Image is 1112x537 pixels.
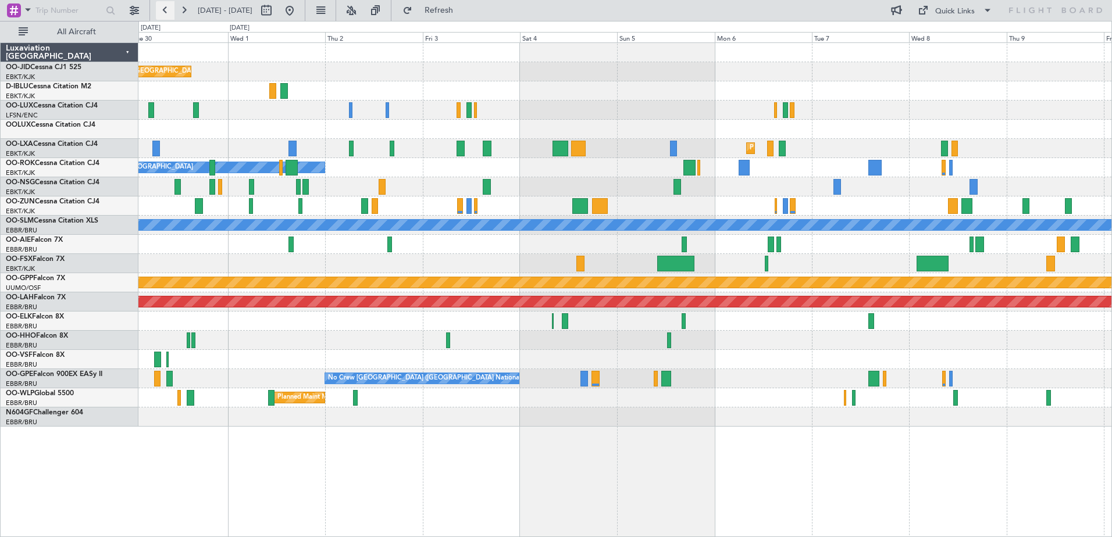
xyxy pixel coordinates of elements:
[423,32,520,42] div: Fri 3
[6,226,37,235] a: EBBR/BRU
[325,32,422,42] div: Thu 2
[6,149,35,158] a: EBKT/KJK
[6,217,98,224] a: OO-SLMCessna Citation XLS
[520,32,617,42] div: Sat 4
[6,217,34,224] span: OO-SLM
[1007,32,1104,42] div: Thu 9
[6,371,102,378] a: OO-GPEFalcon 900EX EASy II
[397,1,467,20] button: Refresh
[6,179,35,186] span: OO-NSG
[6,102,33,109] span: OO-LUX
[228,32,325,42] div: Wed 1
[6,111,38,120] a: LFSN/ENC
[6,141,33,148] span: OO-LXA
[6,64,81,71] a: OO-JIDCessna CJ1 525
[6,256,33,263] span: OO-FSX
[6,294,34,301] span: OO-LAH
[30,28,123,36] span: All Aircraft
[6,284,41,292] a: UUMO/OSF
[141,23,161,33] div: [DATE]
[6,160,35,167] span: OO-ROK
[6,294,66,301] a: OO-LAHFalcon 7X
[6,245,37,254] a: EBBR/BRU
[6,237,31,244] span: OO-AIE
[6,121,95,128] a: OOLUXCessna Citation CJ4
[6,303,37,312] a: EBBR/BRU
[6,313,32,320] span: OO-ELK
[6,275,33,282] span: OO-GPP
[6,169,35,177] a: EBKT/KJK
[198,5,252,16] span: [DATE] - [DATE]
[6,264,35,273] a: EBKT/KJK
[230,23,250,33] div: [DATE]
[6,380,37,388] a: EBBR/BRU
[6,198,35,205] span: OO-ZUN
[6,275,65,282] a: OO-GPPFalcon 7X
[909,32,1006,42] div: Wed 8
[6,409,83,416] a: N604GFChallenger 604
[6,409,33,416] span: N604GF
[6,237,63,244] a: OO-AIEFalcon 7X
[6,390,34,397] span: OO-WLP
[6,332,68,339] a: OO-HHOFalcon 8X
[6,198,99,205] a: OO-ZUNCessna Citation CJ4
[6,256,65,263] a: OO-FSXFalcon 7X
[750,139,885,157] div: Planned Maint Kortrijk-[GEOGRAPHIC_DATA]
[6,83,28,90] span: D-IBLU
[6,313,64,320] a: OO-ELKFalcon 8X
[6,399,37,407] a: EBBR/BRU
[6,64,30,71] span: OO-JID
[6,92,35,101] a: EBKT/KJK
[328,370,523,387] div: No Crew [GEOGRAPHIC_DATA] ([GEOGRAPHIC_DATA] National)
[35,2,102,19] input: Trip Number
[617,32,714,42] div: Sun 5
[6,102,98,109] a: OO-LUXCessna Citation CJ4
[6,83,91,90] a: D-IBLUCessna Citation M2
[935,6,975,17] div: Quick Links
[6,207,35,216] a: EBKT/KJK
[6,360,37,369] a: EBBR/BRU
[6,141,98,148] a: OO-LXACessna Citation CJ4
[6,341,37,350] a: EBBR/BRU
[6,390,74,397] a: OO-WLPGlobal 5500
[812,32,909,42] div: Tue 7
[415,6,464,15] span: Refresh
[6,188,35,196] a: EBKT/KJK
[6,352,65,359] a: OO-VSFFalcon 8X
[6,418,37,427] a: EBBR/BRU
[6,160,99,167] a: OO-ROKCessna Citation CJ4
[6,332,36,339] span: OO-HHO
[6,73,35,81] a: EBKT/KJK
[715,32,812,42] div: Mon 6
[912,1,998,20] button: Quick Links
[6,352,33,359] span: OO-VSF
[131,32,228,42] div: Tue 30
[6,322,37,331] a: EBBR/BRU
[6,179,99,186] a: OO-NSGCessna Citation CJ4
[13,23,126,41] button: All Aircraft
[6,121,31,128] span: OOLUX
[277,389,361,406] div: Planned Maint Milan (Linate)
[6,371,33,378] span: OO-GPE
